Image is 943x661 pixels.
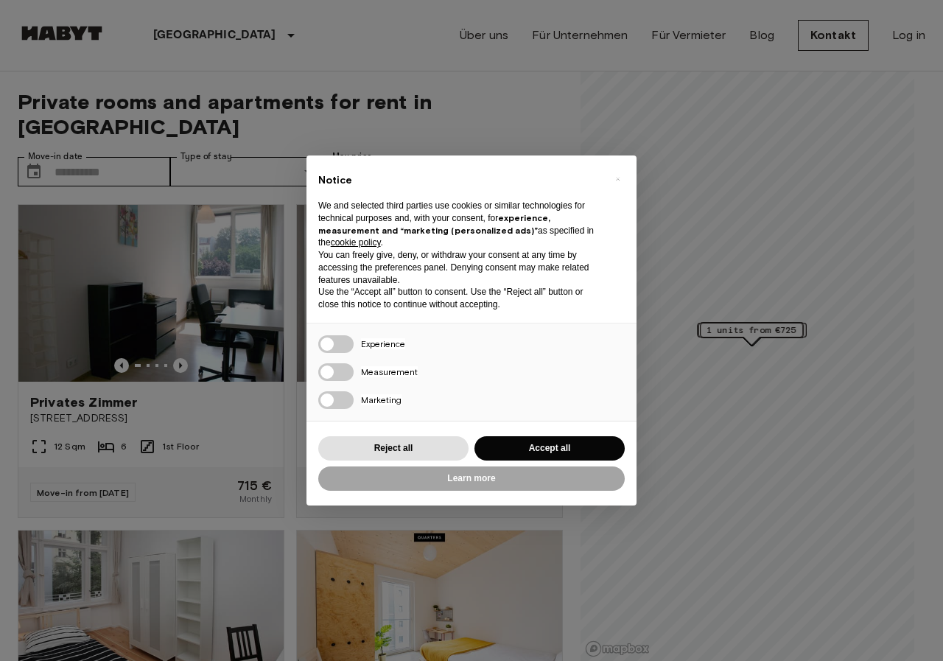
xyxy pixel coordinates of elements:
[318,286,601,311] p: Use the “Accept all” button to consent. Use the “Reject all” button or close this notice to conti...
[361,394,402,405] span: Marketing
[318,436,469,461] button: Reject all
[331,237,381,248] a: cookie policy
[615,170,620,188] span: ×
[318,212,550,236] strong: experience, measurement and “marketing (personalized ads)”
[361,366,418,377] span: Measurement
[318,249,601,286] p: You can freely give, deny, or withdraw your consent at any time by accessing the preferences pane...
[606,167,629,191] button: Close this notice
[318,200,601,249] p: We and selected third parties use cookies or similar technologies for technical purposes and, wit...
[318,466,625,491] button: Learn more
[361,338,405,349] span: Experience
[474,436,625,461] button: Accept all
[318,173,601,188] h2: Notice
